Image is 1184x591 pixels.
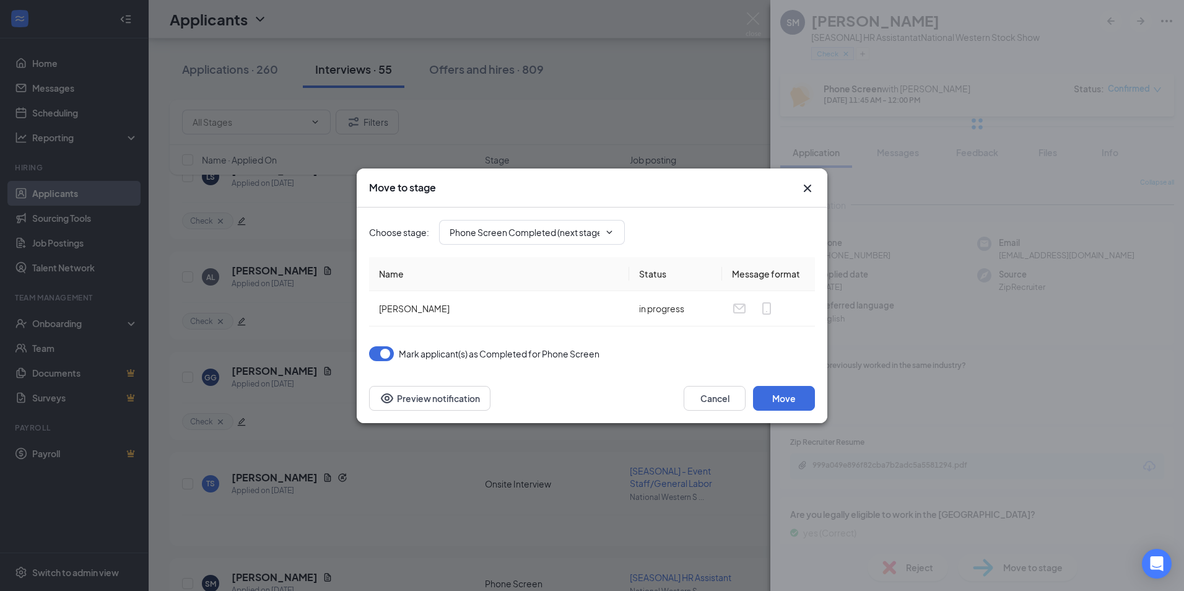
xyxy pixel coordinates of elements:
td: in progress [629,291,722,326]
button: Cancel [684,386,746,411]
button: Close [800,181,815,196]
span: Mark applicant(s) as Completed for Phone Screen [399,346,599,361]
span: Choose stage : [369,225,429,239]
svg: ChevronDown [604,227,614,237]
svg: MobileSms [759,301,774,316]
th: Status [629,257,722,291]
button: Preview notificationEye [369,386,490,411]
svg: Email [732,301,747,316]
svg: Eye [380,391,394,406]
svg: Cross [800,181,815,196]
th: Name [369,257,629,291]
span: [PERSON_NAME] [379,303,450,314]
h3: Move to stage [369,181,436,195]
button: Move [753,386,815,411]
div: Open Intercom Messenger [1142,549,1172,579]
th: Message format [722,257,815,291]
